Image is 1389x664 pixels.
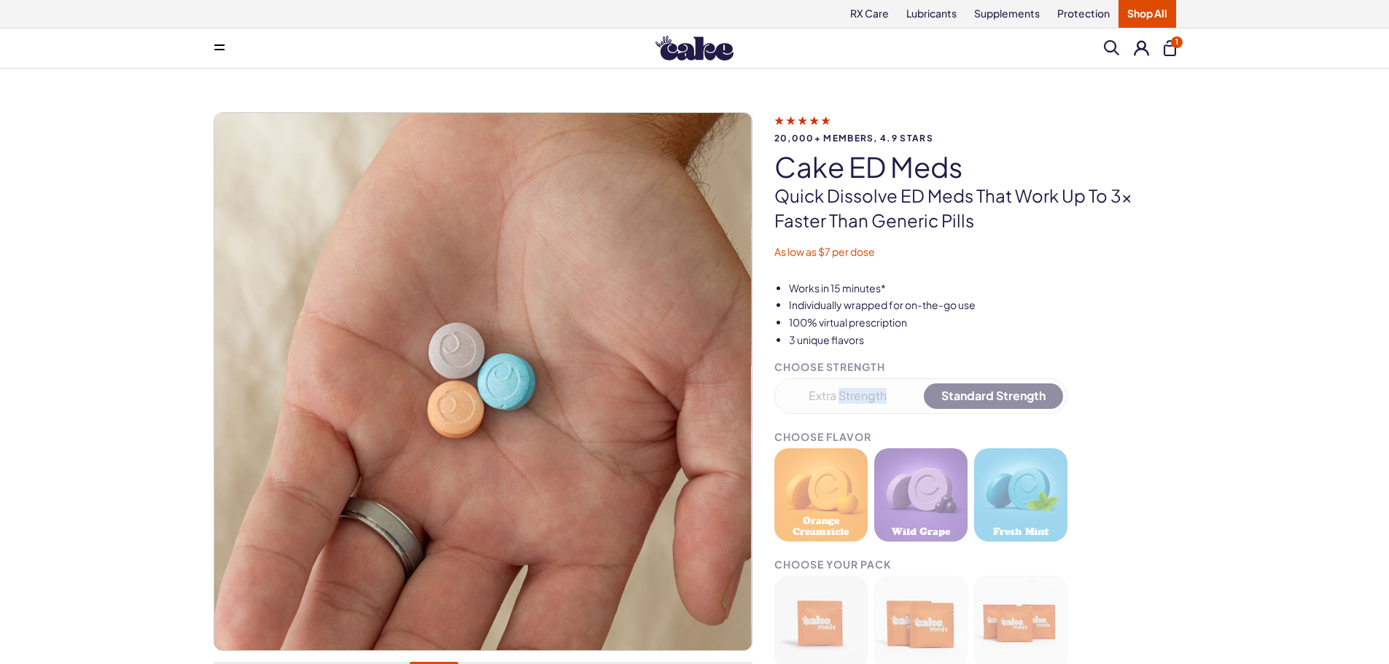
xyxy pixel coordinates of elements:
h1: Cake ED Meds [774,152,1176,182]
li: Individually wrapped for on-the-go use [789,298,1176,313]
span: 1 [1171,36,1183,48]
li: 100% virtual prescription [789,316,1176,330]
span: 20,000+ members, 4.9 stars [774,133,1176,143]
button: 1 [1164,40,1176,56]
li: Works in 15 minutes* [789,281,1176,296]
img: Hello Cake [655,36,734,60]
a: 20,000+ members, 4.9 stars [774,114,1176,143]
p: As low as $7 per dose [774,245,1176,259]
img: Cake ED Meds [214,113,752,650]
li: 3 unique flavors [789,333,1176,348]
p: Quick dissolve ED Meds that work up to 3x faster than generic pills [774,184,1176,233]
